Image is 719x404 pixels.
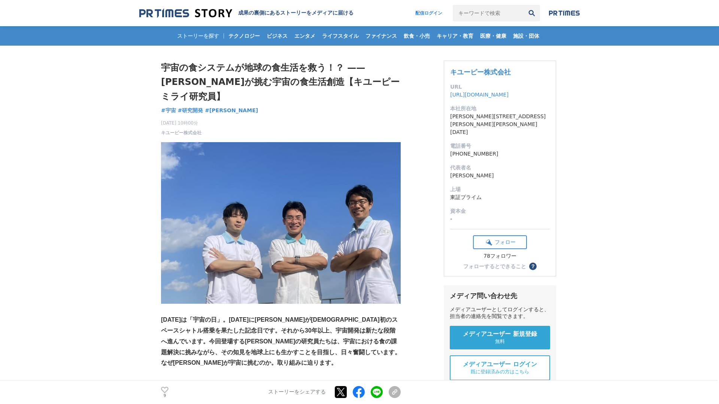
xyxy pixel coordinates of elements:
[238,10,354,16] h2: 成果の裏側にあるストーリーをメディアに届ける
[450,306,550,320] div: メディアユーザーとしてログインすると、担当者の連絡先を閲覧できます。
[291,33,318,39] span: エンタメ
[473,235,527,249] button: フォロー
[471,368,529,375] span: 既に登録済みの方はこちら
[463,361,537,368] span: メディアユーザー ログイン
[362,33,400,39] span: ファイナンス
[549,10,580,16] img: prtimes
[450,83,550,91] dt: URL
[362,26,400,46] a: ファイナンス
[161,107,176,114] span: #宇宙
[450,150,550,158] dd: [PHONE_NUMBER]
[450,92,509,98] a: [URL][DOMAIN_NAME]
[264,33,291,39] span: ビジネス
[450,215,550,223] dd: -
[434,26,476,46] a: キャリア・教育
[477,26,509,46] a: 医療・健康
[463,330,537,338] span: メディアユーザー 新規登録
[450,164,550,172] dt: 代表者名
[161,316,401,366] strong: [DATE]は「宇宙の日」。[DATE]に[PERSON_NAME]が[DEMOGRAPHIC_DATA]初のスペースシャトル搭乗を果たした記念日です。それから30年以上、宇宙開発は新たな段階へ...
[450,207,550,215] dt: 資本金
[529,263,537,270] button: ？
[510,33,542,39] span: 施設・団体
[161,61,401,104] h1: 宇宙の食システムが地球の食生活を救う！？ —— [PERSON_NAME]が挑む宇宙の食生活創造【キユーピー ミライ研究員】
[205,107,258,114] span: #[PERSON_NAME]
[463,264,526,269] div: フォローするとできること
[264,26,291,46] a: ビジネス
[450,291,550,300] div: メディア問い合わせ先
[161,142,401,304] img: thumbnail_24e871d0-83d7-11f0-81ba-bfccc2c5b4a3.jpg
[139,8,232,18] img: 成果の裏側にあるストーリーをメディアに届ける
[495,338,505,345] span: 無料
[473,253,527,260] div: 78フォロワー
[450,105,550,113] dt: 本社所在地
[161,107,176,114] a: #宇宙
[178,107,203,114] span: #研究開発
[530,264,536,269] span: ？
[401,26,433,46] a: 飲食・小売
[225,33,263,39] span: テクノロジー
[319,33,362,39] span: ライフスタイル
[510,26,542,46] a: 施設・団体
[450,186,550,193] dt: 上場
[450,113,550,136] dd: [PERSON_NAME][STREET_ADDRESS][PERSON_NAME][PERSON_NAME][DATE]
[178,107,203,114] a: #研究開発
[319,26,362,46] a: ライフスタイル
[524,5,540,21] button: 検索
[291,26,318,46] a: エンタメ
[450,193,550,201] dd: 東証プライム
[161,394,169,398] p: 9
[225,26,263,46] a: テクノロジー
[401,33,433,39] span: 飲食・小売
[453,5,524,21] input: キーワードで検索
[139,8,354,18] a: 成果の裏側にあるストーリーをメディアに届ける 成果の裏側にあるストーリーをメディアに届ける
[205,107,258,114] a: #[PERSON_NAME]
[268,389,326,396] p: ストーリーをシェアする
[408,5,450,21] a: 配信ログイン
[434,33,476,39] span: キャリア・教育
[450,172,550,180] dd: [PERSON_NAME]
[161,120,201,126] span: [DATE] 10時00分
[450,142,550,150] dt: 電話番号
[161,379,401,390] p: 研究員プロフィール（写真左から）
[450,68,511,76] a: キユーピー株式会社
[477,33,509,39] span: 医療・健康
[450,326,550,349] a: メディアユーザー 新規登録 無料
[161,129,201,136] a: キユーピー株式会社
[450,355,550,380] a: メディアユーザー ログイン 既に登録済みの方はこちら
